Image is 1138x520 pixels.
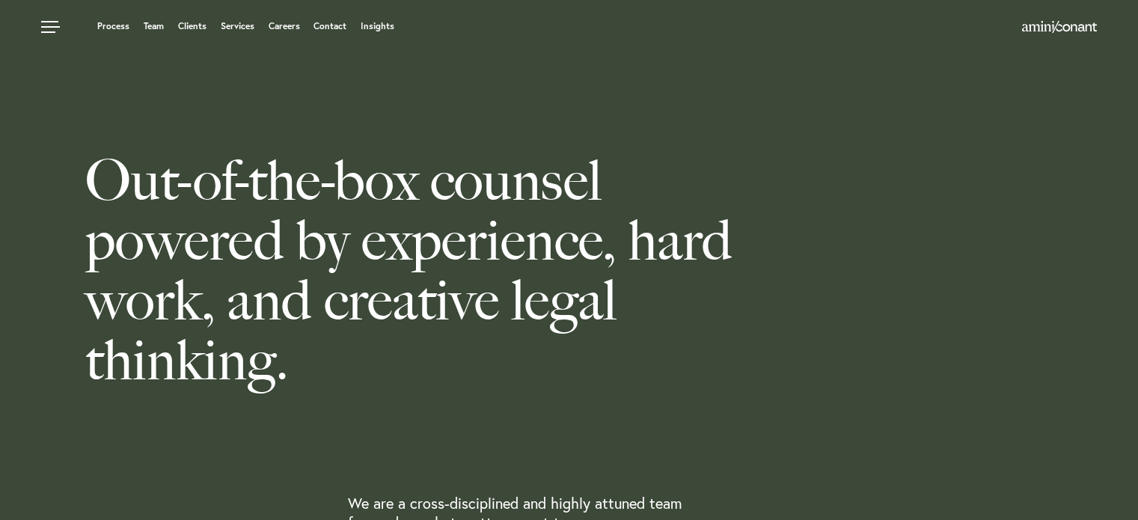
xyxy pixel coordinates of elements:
[1022,21,1097,33] img: Amini & Conant
[361,22,394,31] a: Insights
[313,22,346,31] a: Contact
[144,22,164,31] a: Team
[97,22,129,31] a: Process
[269,22,300,31] a: Careers
[1022,22,1097,34] a: Home
[178,22,207,31] a: Clients
[221,22,254,31] a: Services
